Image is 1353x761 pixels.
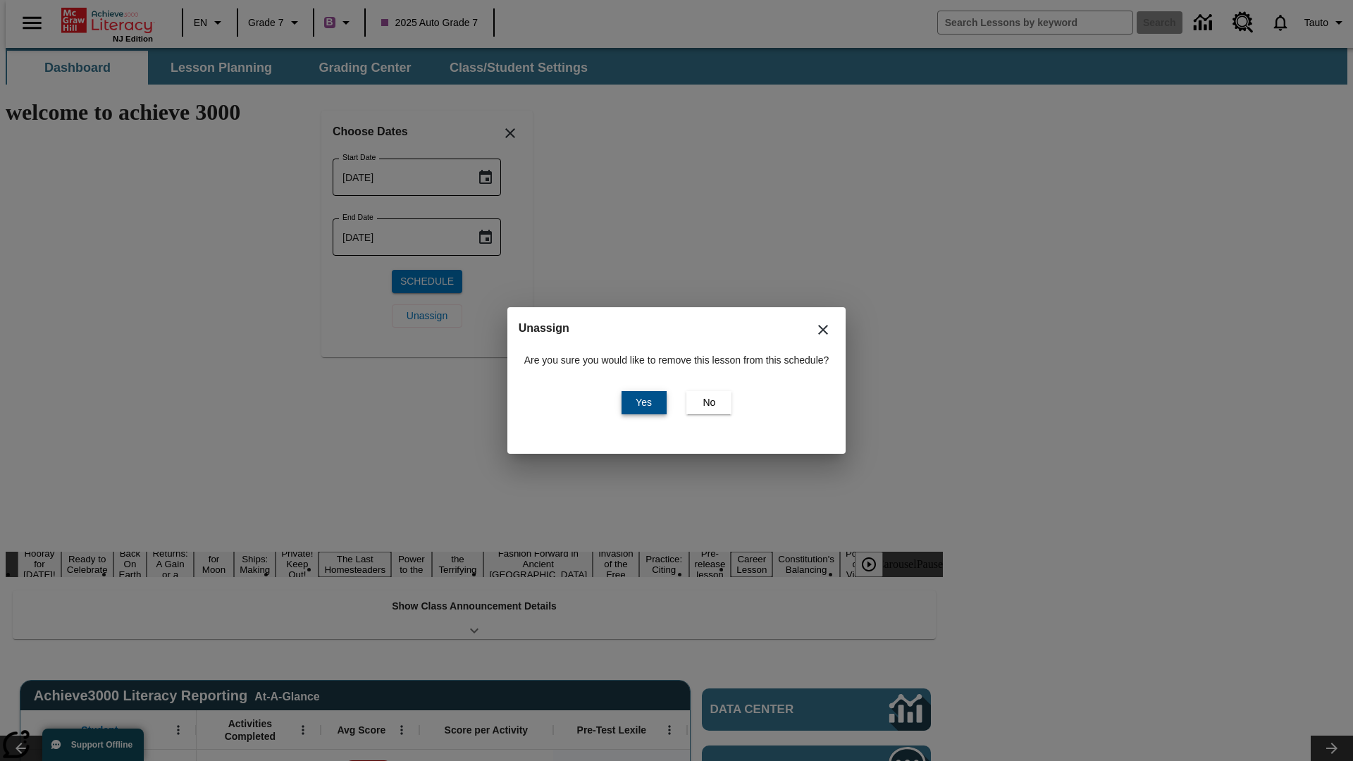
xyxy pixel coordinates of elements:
button: No [686,391,731,414]
body: Maximum 600 characters Press Escape to exit toolbar Press Alt + F10 to reach toolbar [6,11,206,24]
button: Close [806,313,840,347]
p: Are you sure you would like to remove this lesson from this schedule? [524,353,829,368]
h2: Unassign [519,318,835,338]
span: No [703,395,715,410]
span: Yes [636,395,652,410]
button: Yes [622,391,667,414]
